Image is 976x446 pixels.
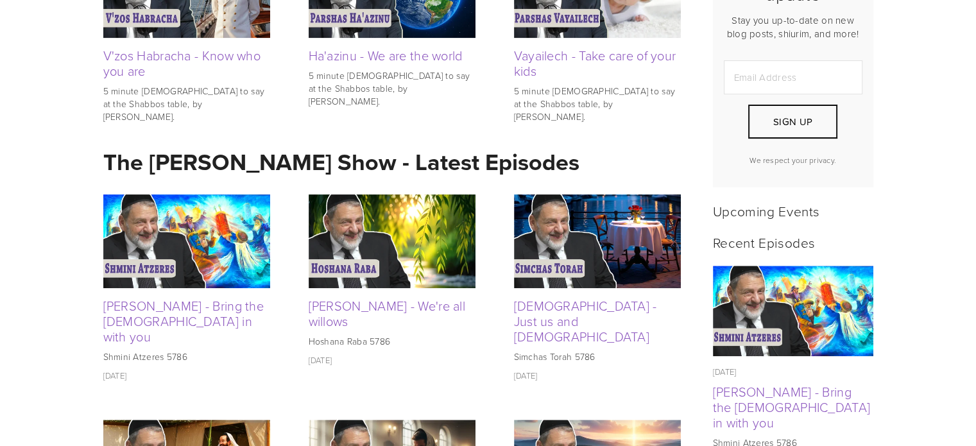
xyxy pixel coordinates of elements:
time: [DATE] [514,370,538,381]
span: Sign Up [773,115,812,128]
time: [DATE] [103,370,127,381]
button: Sign Up [748,105,837,139]
p: Stay you up-to-date on new blog posts, shiurim, and more! [724,13,862,40]
a: [DEMOGRAPHIC_DATA] - Just us and [DEMOGRAPHIC_DATA] [514,296,657,345]
strong: The [PERSON_NAME] Show - Latest Episodes [103,145,579,178]
a: Ha'azinu - We are the world [309,46,463,64]
time: [DATE] [713,366,737,377]
input: Email Address [724,60,862,94]
p: We respect your privacy. [724,155,862,166]
a: [PERSON_NAME] - Bring the [DEMOGRAPHIC_DATA] in with you [713,382,871,431]
h2: Upcoming Events [713,203,873,219]
p: Shmini Atzeres 5786 [103,350,270,363]
a: [PERSON_NAME] - We're all willows [309,296,466,330]
time: [DATE] [309,354,332,366]
p: 5 minute [DEMOGRAPHIC_DATA] to say at the Shabbos table, by [PERSON_NAME]. [103,85,270,123]
p: Hoshana Raba 5786 [309,335,475,348]
p: 5 minute [DEMOGRAPHIC_DATA] to say at the Shabbos table, by [PERSON_NAME]. [514,85,681,123]
p: Simchas Torah 5786 [514,350,681,363]
a: Shmini Atzeres - Bring the torah in with you [713,266,873,356]
img: Shmini Atzeres - Bring the torah in with you [103,194,270,288]
p: 5 minute [DEMOGRAPHIC_DATA] to say at the Shabbos table, by [PERSON_NAME]. [309,69,475,107]
img: Simchas Torah - Just us and Hashem [514,194,681,288]
a: Vayailech - Take care of your kids [514,46,676,80]
img: Hoshana Raba - We're all willows [309,194,475,288]
h2: Recent Episodes [713,234,873,250]
a: [PERSON_NAME] - Bring the [DEMOGRAPHIC_DATA] in with you [103,296,264,345]
img: Shmini Atzeres - Bring the torah in with you [712,266,873,356]
a: V'zos Habracha - Know who you are [103,46,261,80]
